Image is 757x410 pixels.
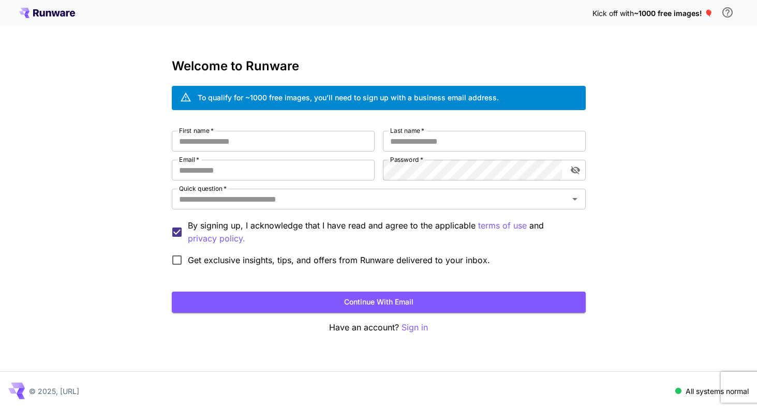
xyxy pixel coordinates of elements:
[717,2,738,23] button: In order to qualify for free credit, you need to sign up with a business email address and click ...
[478,219,527,232] button: By signing up, I acknowledge that I have read and agree to the applicable and privacy policy.
[29,386,79,397] p: © 2025, [URL]
[390,126,424,135] label: Last name
[402,321,428,334] button: Sign in
[566,161,585,179] button: toggle password visibility
[478,219,527,232] p: terms of use
[568,192,582,206] button: Open
[188,232,245,245] p: privacy policy.
[172,321,586,334] p: Have an account?
[198,92,499,103] div: To qualify for ~1000 free images, you’ll need to sign up with a business email address.
[634,9,713,18] span: ~1000 free images! 🎈
[390,155,423,164] label: Password
[686,386,749,397] p: All systems normal
[188,232,245,245] button: By signing up, I acknowledge that I have read and agree to the applicable terms of use and
[592,9,634,18] span: Kick off with
[188,219,577,245] p: By signing up, I acknowledge that I have read and agree to the applicable and
[179,155,199,164] label: Email
[179,184,227,193] label: Quick question
[172,59,586,73] h3: Welcome to Runware
[179,126,214,135] label: First name
[188,254,490,266] span: Get exclusive insights, tips, and offers from Runware delivered to your inbox.
[172,292,586,313] button: Continue with email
